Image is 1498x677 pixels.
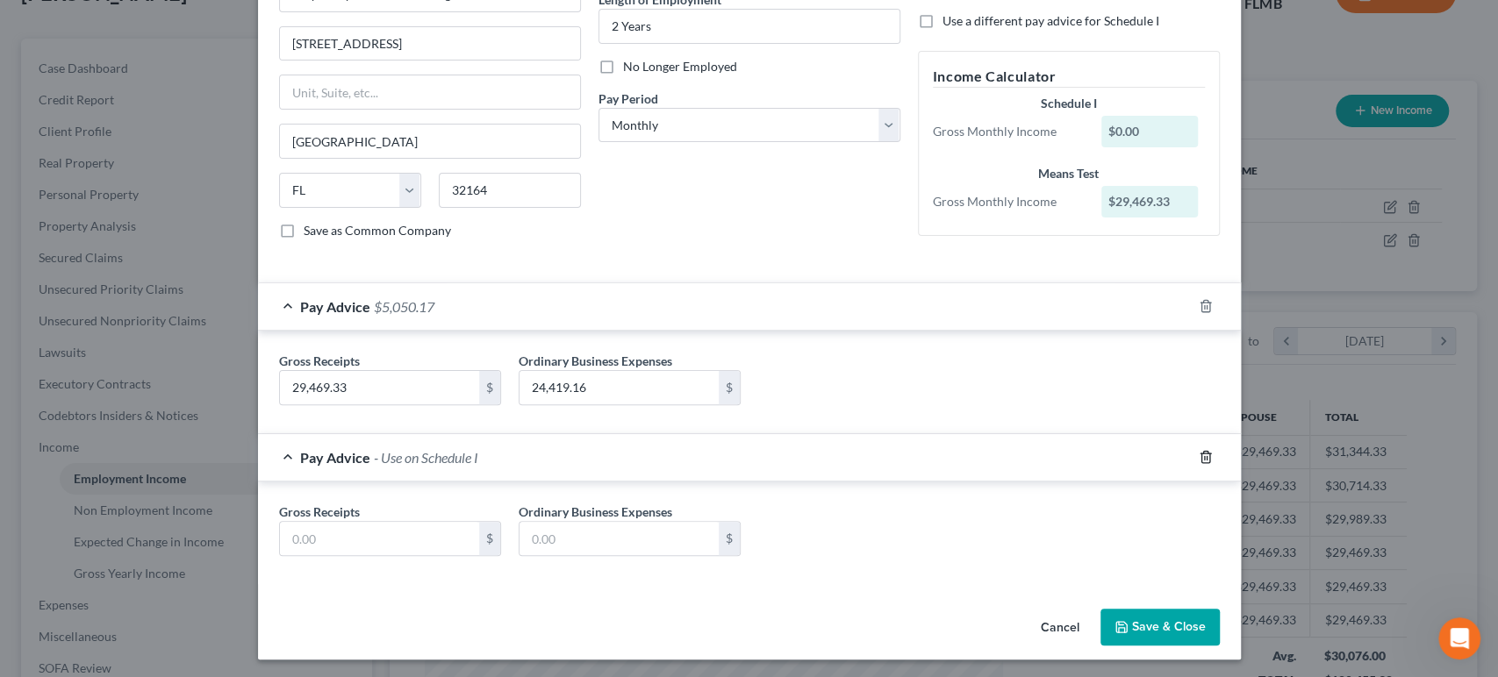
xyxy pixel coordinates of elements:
div: Gross Monthly Income [924,193,1093,210]
button: Upload attachment [83,543,97,557]
button: Cancel [1027,610,1093,645]
input: ex: 2 years [599,10,900,43]
div: $ [479,522,500,555]
span: Pay Advice [300,449,370,466]
input: 0.00 [280,371,479,404]
button: go back [11,7,45,40]
div: $ [479,371,500,404]
span: Save as Common Company [304,223,451,238]
span: $5,050.17 [374,298,434,315]
input: Enter zip... [439,173,581,208]
input: Enter city... [280,125,580,158]
div: Katie says… [14,335,337,456]
label: Gross Receipts [279,502,360,521]
span: No Longer Employed [623,59,737,74]
label: Gross Receipts [279,352,360,370]
div: I have had a developer checking on this all week and he continues to be unable to reproduce the e... [14,190,288,297]
div: Hi just checking in to see if this has happened again? We made some huge app updates last week an... [14,335,288,442]
h5: Income Calculator [933,66,1205,88]
span: - Use on Schedule I [374,449,478,466]
span: Pay Advice [300,298,370,315]
div: [DATE] [14,456,337,480]
button: Gif picker [55,543,69,557]
div: Hi just checking in to see if this has happened again? We made some huge app updates last week an... [28,346,274,431]
div: $ [719,371,740,404]
button: Send a message… [301,536,329,564]
button: Save & Close [1100,609,1220,645]
input: 0.00 [520,371,719,404]
span: Pay Period [598,91,658,106]
input: 0.00 [280,522,479,555]
div: $ [719,522,740,555]
button: Emoji picker [27,543,41,557]
div: Gross Monthly Income [924,123,1093,140]
h1: [PERSON_NAME] [85,9,199,22]
div: [DATE] [14,167,337,190]
div: [DATE] [14,311,337,335]
p: Active 30m ago [85,22,175,39]
label: Ordinary Business Expenses [519,352,672,370]
div: $0.00 [1101,116,1198,147]
input: Enter address... [280,27,580,61]
input: 0.00 [520,522,719,555]
img: Profile image for Katie [50,10,78,38]
button: Home [275,7,308,40]
div: $29,469.33 [1101,186,1198,217]
label: Ordinary Business Expenses [519,502,672,521]
input: Unit, Suite, etc... [280,75,580,109]
div: I have had a developer checking on this all week and he continues to be unable to reproduce the e... [28,201,274,287]
span: Use a different pay advice for Schedule I [943,13,1159,28]
div: Schedule I [933,95,1205,112]
div: Katie says… [14,190,337,311]
div: Close [308,7,340,39]
iframe: Intercom live chat [1438,617,1480,659]
div: Means Test [933,165,1205,182]
div: Danielle says… [14,480,337,634]
textarea: Message… [15,506,336,536]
